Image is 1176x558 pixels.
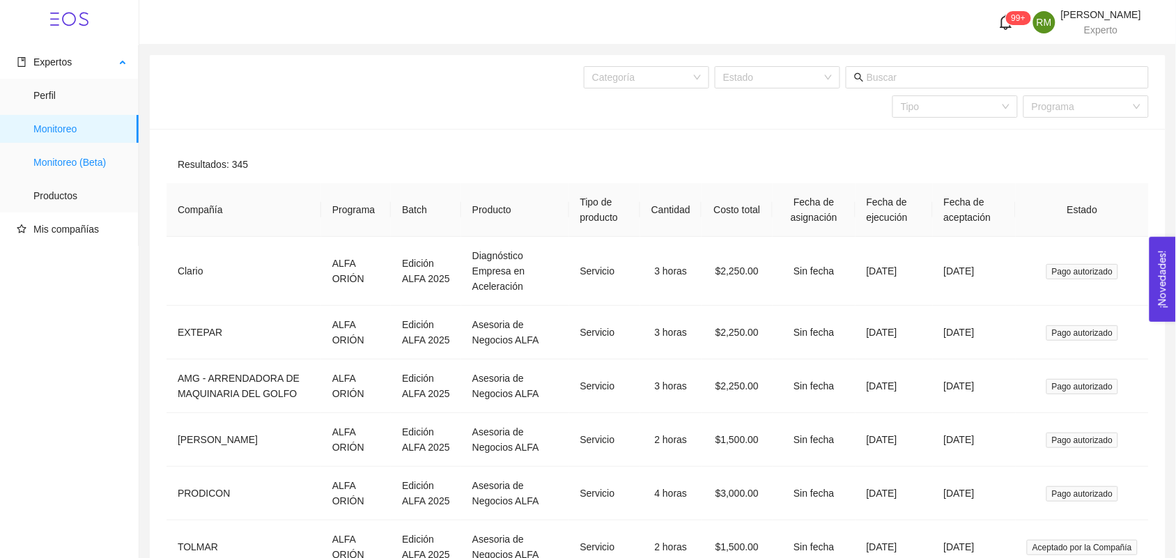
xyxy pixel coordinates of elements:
[461,306,569,359] td: Asesoria de Negocios ALFA
[569,183,640,237] th: Tipo de producto
[1150,237,1176,322] button: Open Feedback Widget
[702,467,773,520] td: $3,000.00
[1006,11,1031,25] sup: 1588
[640,183,702,237] th: Cantidad
[321,306,391,359] td: ALFA ORIÓN
[640,467,702,520] td: 4 horas
[773,413,856,467] td: Sin fecha
[321,183,391,237] th: Programa
[773,467,856,520] td: Sin fecha
[856,359,933,413] td: [DATE]
[1027,540,1138,555] span: Aceptado por la Compañía
[461,413,569,467] td: Asesoria de Negocios ALFA
[167,413,321,467] td: [PERSON_NAME]
[933,467,1016,520] td: [DATE]
[854,72,864,82] span: search
[569,306,640,359] td: Servicio
[461,237,569,306] td: Diagnóstico Empresa en Aceleración
[702,413,773,467] td: $1,500.00
[1046,379,1118,394] span: Pago autorizado
[702,306,773,359] td: $2,250.00
[933,359,1016,413] td: [DATE]
[17,224,26,234] span: star
[167,467,321,520] td: PRODICON
[702,237,773,306] td: $2,250.00
[933,413,1016,467] td: [DATE]
[33,148,127,176] span: Monitoreo (Beta)
[856,413,933,467] td: [DATE]
[933,237,1016,306] td: [DATE]
[1084,24,1117,36] span: Experto
[773,306,856,359] td: Sin fecha
[569,413,640,467] td: Servicio
[461,183,569,237] th: Producto
[569,467,640,520] td: Servicio
[33,224,99,235] span: Mis compañías
[569,237,640,306] td: Servicio
[33,115,127,143] span: Monitoreo
[321,237,391,306] td: ALFA ORIÓN
[1016,183,1149,237] th: Estado
[702,359,773,413] td: $2,250.00
[321,413,391,467] td: ALFA ORIÓN
[391,306,461,359] td: Edición ALFA 2025
[856,237,933,306] td: [DATE]
[33,82,127,109] span: Perfil
[167,359,321,413] td: AMG - ARRENDADORA DE MAQUINARIA DEL GOLFO
[640,306,702,359] td: 3 horas
[33,56,72,68] span: Expertos
[391,413,461,467] td: Edición ALFA 2025
[773,183,856,237] th: Fecha de asignación
[773,359,856,413] td: Sin fecha
[33,182,127,210] span: Productos
[1037,11,1052,33] span: RM
[391,237,461,306] td: Edición ALFA 2025
[856,183,933,237] th: Fecha de ejecución
[933,306,1016,359] td: [DATE]
[17,57,26,67] span: book
[391,467,461,520] td: Edición ALFA 2025
[461,359,569,413] td: Asesoria de Negocios ALFA
[933,183,1016,237] th: Fecha de aceptación
[1046,264,1118,279] span: Pago autorizado
[321,467,391,520] td: ALFA ORIÓN
[167,237,321,306] td: Clario
[569,359,640,413] td: Servicio
[391,359,461,413] td: Edición ALFA 2025
[867,70,1140,85] input: Buscar
[167,306,321,359] td: EXTEPAR
[167,183,321,237] th: Compañía
[391,183,461,237] th: Batch
[167,146,1149,183] div: Resultados: 345
[856,467,933,520] td: [DATE]
[998,15,1014,30] span: bell
[1046,433,1118,448] span: Pago autorizado
[461,467,569,520] td: Asesoria de Negocios ALFA
[640,413,702,467] td: 2 horas
[640,359,702,413] td: 3 horas
[1061,9,1141,20] span: [PERSON_NAME]
[640,237,702,306] td: 3 horas
[856,306,933,359] td: [DATE]
[702,183,773,237] th: Costo total
[1046,486,1118,502] span: Pago autorizado
[1046,325,1118,341] span: Pago autorizado
[321,359,391,413] td: ALFA ORIÓN
[773,237,856,306] td: Sin fecha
